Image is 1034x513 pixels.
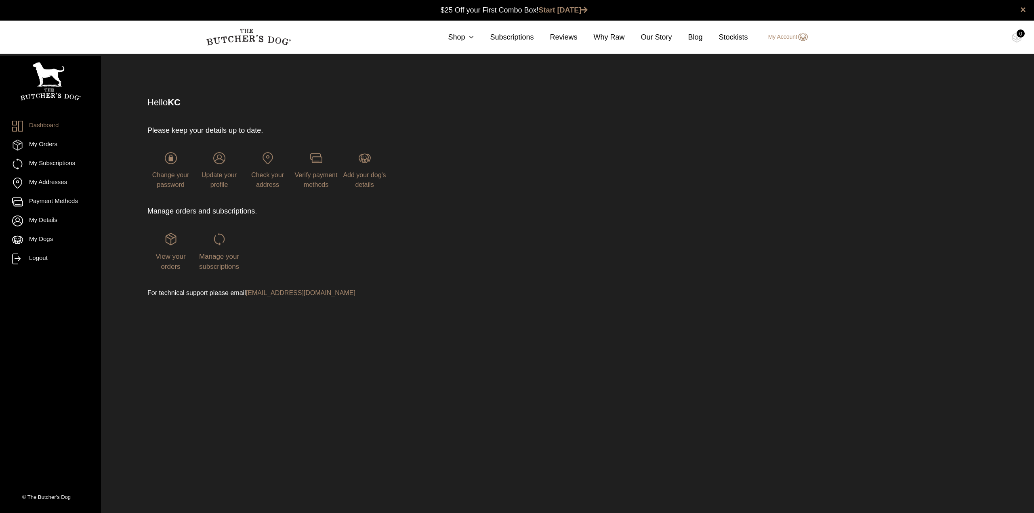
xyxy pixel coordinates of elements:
[672,32,703,43] a: Blog
[1012,32,1022,43] img: TBD_Cart-Empty.png
[12,159,89,170] a: My Subscriptions
[12,216,89,226] a: My Details
[359,152,371,164] img: login-TBD_Dog.png
[199,253,239,271] span: Manage your subscriptions
[341,152,388,188] a: Add your dog's details
[147,152,194,188] a: Change your password
[213,152,225,164] img: login-TBD_Profile.png
[12,197,89,207] a: Payment Methods
[310,152,322,164] img: login-TBD_Payments.png
[703,32,748,43] a: Stockists
[539,6,588,14] a: Start [DATE]
[625,32,672,43] a: Our Story
[262,152,274,164] img: login-TBD_Address.png
[147,206,622,217] p: Manage orders and subscriptions.
[147,288,622,298] p: For technical support please email
[12,253,89,264] a: Logout
[12,235,89,245] a: My Dogs
[432,32,474,43] a: Shop
[165,233,177,245] img: login-TBD_Orders.png
[152,172,189,188] span: Change your password
[20,62,81,101] img: TBD_Portrait_Logo_White.png
[12,140,89,151] a: My Orders
[147,125,622,136] p: Please keep your details up to date.
[168,97,181,107] strong: KC
[343,172,386,188] span: Add your dog's details
[213,233,225,245] img: login-TBD_Subscriptions.png
[1020,5,1026,15] a: close
[196,152,242,188] a: Update your profile
[147,233,194,270] a: View your orders
[534,32,577,43] a: Reviews
[578,32,625,43] a: Why Raw
[147,96,884,109] p: Hello
[196,233,242,270] a: Manage your subscriptions
[156,253,185,271] span: View your orders
[293,152,339,188] a: Verify payment methods
[202,172,237,188] span: Update your profile
[12,178,89,188] a: My Addresses
[12,121,89,132] a: Dashboard
[295,172,338,188] span: Verify payment methods
[165,152,177,164] img: login-TBD_Password.png
[251,172,284,188] span: Check your address
[760,32,808,42] a: My Account
[474,32,534,43] a: Subscriptions
[246,289,355,296] a: [EMAIL_ADDRESS][DOMAIN_NAME]
[244,152,291,188] a: Check your address
[1017,29,1025,38] div: 0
